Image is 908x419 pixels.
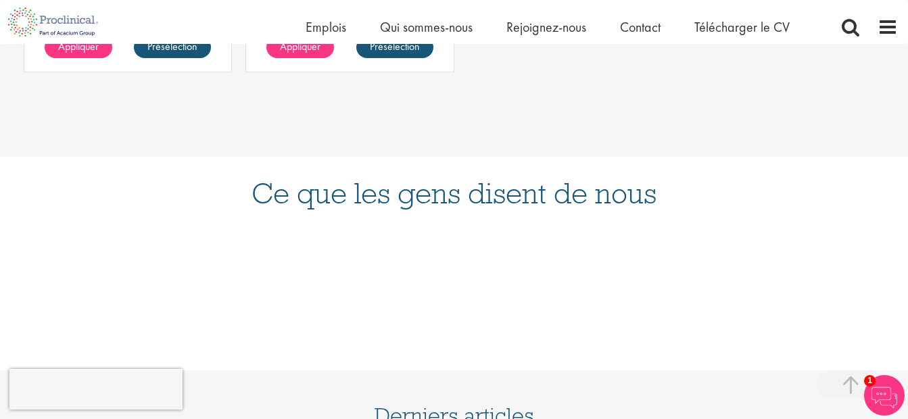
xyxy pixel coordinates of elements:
a: Présélection [356,36,433,58]
span: Appliquer [58,39,99,53]
a: Appliquer [266,36,334,58]
a: Rejoignez-nous [506,18,586,36]
a: Appliquer [45,36,112,58]
a: Télécharger le CV [694,18,790,36]
a: Contact [620,18,661,36]
span: 1 [864,375,876,387]
iframe: reCAPTCHA [9,369,183,410]
img: Le chatbot [864,375,905,416]
a: Présélection [134,36,211,58]
a: Emplois [306,18,346,36]
a: Qui sommes-nous [380,18,473,36]
span: Appliquer [280,39,320,53]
